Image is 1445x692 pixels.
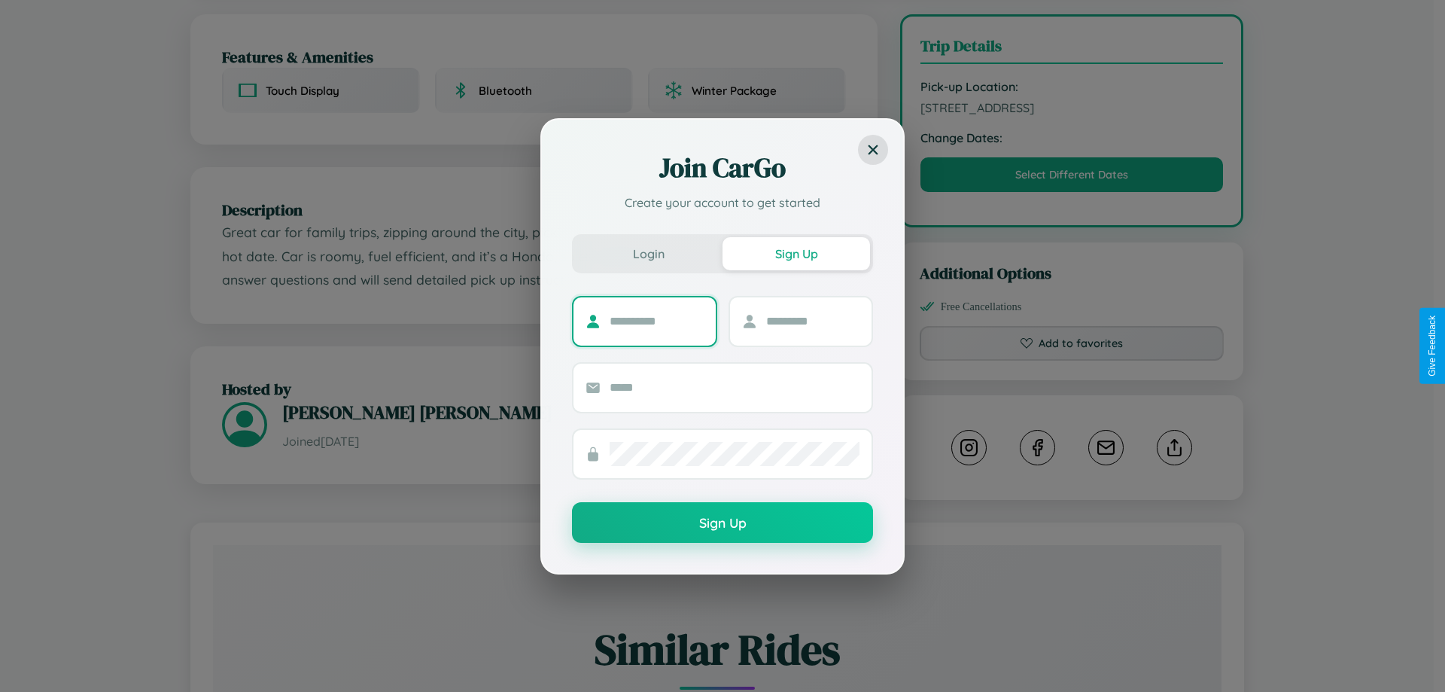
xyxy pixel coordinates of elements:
button: Login [575,237,722,270]
button: Sign Up [572,502,873,543]
p: Create your account to get started [572,194,873,212]
div: Give Feedback [1427,316,1437,376]
h2: Join CarGo [572,150,873,186]
button: Sign Up [722,237,870,270]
